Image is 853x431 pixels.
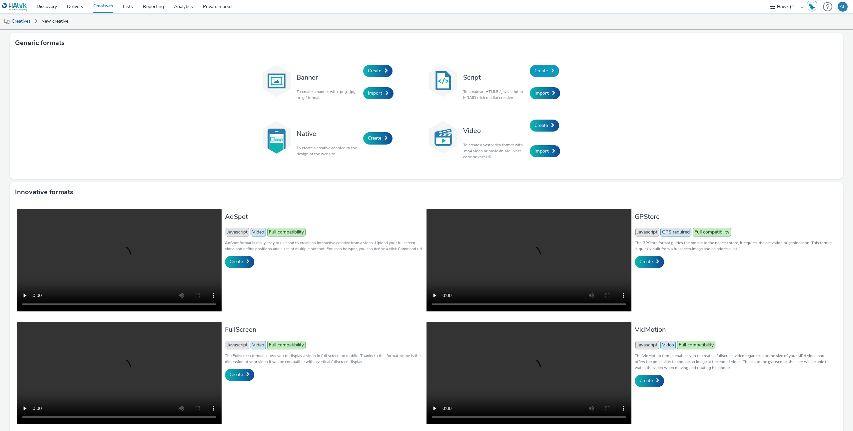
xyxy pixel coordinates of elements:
[534,122,548,129] span: Create
[677,341,715,349] span: Full compatibility
[534,90,549,96] span: Import
[693,228,731,236] span: Full compatibility
[807,1,820,12] a: Hawk Academy
[530,65,559,77] a: Create
[251,341,266,349] span: Video
[660,228,691,236] span: GPS required
[639,377,653,384] span: Create
[363,132,393,144] a: Create
[15,38,65,48] h3: Generic formats
[226,341,249,349] span: Javascript
[260,64,293,98] img: banner.svg
[840,2,846,12] div: AL
[2,3,27,11] img: undefined Logo
[225,369,254,381] a: Create
[297,145,360,157] p: To create a creative adapted to the design of the website.
[635,375,664,387] a: Create
[463,89,526,101] p: To create an HTML5 / javascript or MRAID (rich media) creative.
[635,240,833,252] p: The GPStore format guides the mobile to the nearest store, it requires the activation of geolocat...
[368,90,382,96] span: Import
[267,341,306,349] span: Full compatibility
[426,64,460,98] img: code.svg
[230,371,243,378] span: Create
[635,256,664,268] a: Create
[368,68,381,74] span: Create
[297,129,360,138] h3: Native
[363,87,394,99] a: Import
[530,120,559,132] a: Create
[267,228,306,236] span: Full compatibility
[226,228,249,236] span: Javascript
[38,13,72,29] a: New creative
[660,341,676,349] span: Video
[225,240,423,252] p: AdSpot format is really easy to use and to create an interactive creative from a video. Upload yo...
[635,228,659,236] span: Javascript
[363,65,393,77] a: Create
[807,1,817,12] img: Hawk Academy
[225,256,254,268] a: Create
[230,258,243,265] span: Create
[530,145,560,157] a: Import
[225,353,423,365] p: The Fullscreen format allows you to display a video in full screen on mobile. Thanks to this form...
[225,212,423,221] h3: AdSpot
[3,18,10,25] img: mobile
[251,228,266,236] span: Video
[534,148,549,154] span: Import
[15,187,73,197] h3: Innovative formats
[635,341,659,349] span: Javascript
[297,89,360,101] p: To create a banner with .png, .jpg or .gif formats.
[463,73,526,82] h3: Script
[225,325,423,334] h3: FullScreen
[463,126,526,135] h3: Video
[260,121,293,154] img: native.svg
[530,87,560,99] a: Import
[368,135,381,141] span: Create
[639,258,653,265] span: Create
[635,353,833,371] p: The VidMotion format enables you to create a fullscreen video regardless of the size of your MP4 ...
[426,121,460,154] img: video.svg
[635,212,833,221] h3: GPStore
[534,68,548,74] span: Create
[297,73,360,82] h3: Banner
[463,142,526,160] p: To create a vast video format with .mp4 video or paste an XML vast code or vast URL.
[635,325,833,334] h3: VidMotion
